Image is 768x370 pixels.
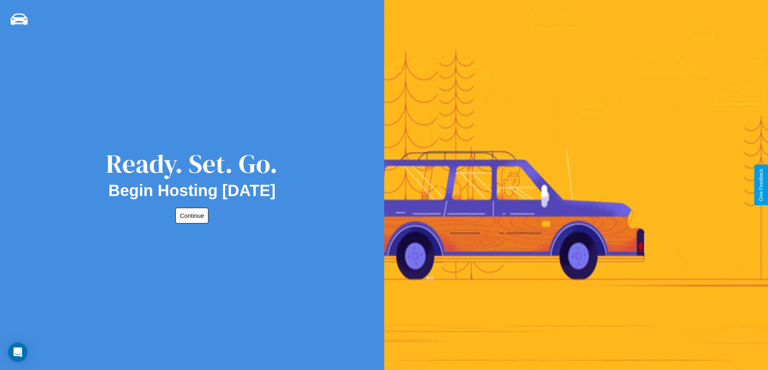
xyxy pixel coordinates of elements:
[175,208,208,223] button: Continue
[106,146,278,182] div: Ready. Set. Go.
[108,182,276,200] h2: Begin Hosting [DATE]
[8,343,27,362] div: Open Intercom Messenger
[758,169,764,201] div: Give Feedback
